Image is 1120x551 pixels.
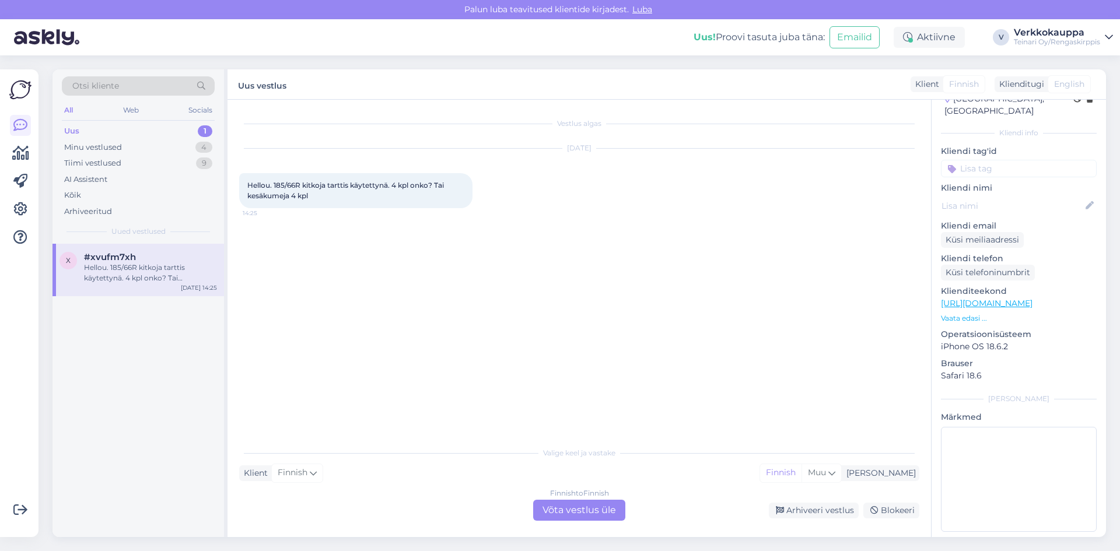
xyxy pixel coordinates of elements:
[941,313,1097,324] p: Vaata edasi ...
[1014,28,1113,47] a: VerkkokauppaTeinari Oy/Rengaskirppis
[941,285,1097,297] p: Klienditeekond
[629,4,656,15] span: Luba
[66,256,71,265] span: x
[941,220,1097,232] p: Kliendi email
[941,394,1097,404] div: [PERSON_NAME]
[941,265,1035,280] div: Küsi telefoninumbrit
[186,103,215,118] div: Socials
[239,448,919,458] div: Valige keel ja vastake
[941,411,1097,423] p: Märkmed
[181,283,217,292] div: [DATE] 14:25
[694,30,825,44] div: Proovi tasuta juba täna:
[84,252,136,262] span: #xvufm7xh
[243,209,286,217] span: 14:25
[949,78,979,90] span: Finnish
[1054,78,1084,90] span: English
[941,160,1097,177] input: Lisa tag
[1014,28,1100,37] div: Verkkokauppa
[196,157,212,169] div: 9
[247,181,446,200] span: Hellou. 185/66R kitkoja tarttis käytettynä. 4 kpl onko? Tai kesäkumeja 4 kpl
[694,31,716,43] b: Uus!
[911,78,939,90] div: Klient
[64,157,121,169] div: Tiimi vestlused
[941,145,1097,157] p: Kliendi tag'id
[941,232,1024,248] div: Küsi meiliaadressi
[239,467,268,479] div: Klient
[84,262,217,283] div: Hellou. 185/66R kitkoja tarttis käytettynä. 4 kpl onko? Tai kesäkumeja 4 kpl
[1014,37,1100,47] div: Teinari Oy/Rengaskirppis
[72,80,119,92] span: Otsi kliente
[941,341,1097,353] p: iPhone OS 18.6.2
[808,467,826,478] span: Muu
[760,464,801,482] div: Finnish
[64,174,107,185] div: AI Assistent
[863,503,919,518] div: Blokeeri
[278,466,307,479] span: Finnish
[195,142,212,153] div: 4
[993,29,1009,45] div: V
[842,467,916,479] div: [PERSON_NAME]
[111,226,166,237] span: Uued vestlused
[550,488,609,499] div: Finnish to Finnish
[941,298,1032,308] a: [URL][DOMAIN_NAME]
[533,500,625,521] div: Võta vestlus üle
[64,189,81,201] div: Kõik
[941,357,1097,370] p: Brauser
[944,93,1073,117] div: [GEOGRAPHIC_DATA], [GEOGRAPHIC_DATA]
[121,103,141,118] div: Web
[941,370,1097,382] p: Safari 18.6
[62,103,75,118] div: All
[894,27,965,48] div: Aktiivne
[829,26,880,48] button: Emailid
[995,78,1044,90] div: Klienditugi
[239,118,919,129] div: Vestlus algas
[238,76,286,92] label: Uus vestlus
[64,125,79,137] div: Uus
[941,182,1097,194] p: Kliendi nimi
[769,503,859,518] div: Arhiveeri vestlus
[942,199,1083,212] input: Lisa nimi
[64,142,122,153] div: Minu vestlused
[941,128,1097,138] div: Kliendi info
[941,252,1097,265] p: Kliendi telefon
[9,79,32,101] img: Askly Logo
[198,125,212,137] div: 1
[64,206,112,217] div: Arhiveeritud
[239,143,919,153] div: [DATE]
[941,328,1097,341] p: Operatsioonisüsteem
